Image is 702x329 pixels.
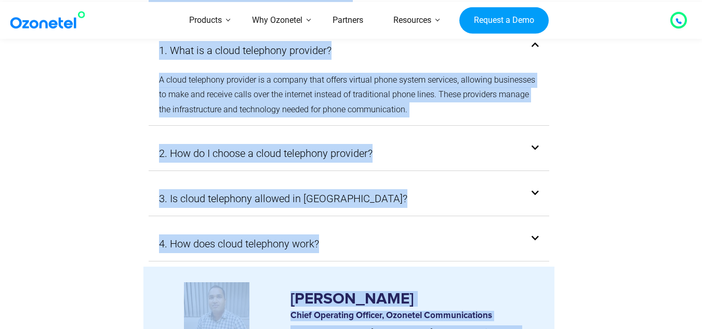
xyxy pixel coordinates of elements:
h6: Chief Operating Officer, Ozonetel Communications [290,311,539,321]
div: 2. How do I choose a cloud telephony provider? [149,136,550,170]
a: 4. How does cloud telephony work? [159,234,319,253]
a: Partners [317,2,378,39]
h3: [PERSON_NAME] [290,282,539,306]
span: A cloud telephony provider is a company that offers virtual phone system services, allowing busin... [159,75,535,115]
div: 4. How does cloud telephony work? [149,227,550,261]
a: Resources [378,2,446,39]
div: 3. Is cloud telephony allowed in [GEOGRAPHIC_DATA]? [149,181,550,216]
div: 1. What is a cloud telephony provider? [149,36,550,65]
a: Products [174,2,237,39]
div: 1. What is a cloud telephony provider? [149,65,550,125]
a: 1. What is a cloud telephony provider? [159,41,332,60]
a: Request a Demo [459,7,548,34]
a: 3. Is cloud telephony allowed in [GEOGRAPHIC_DATA]? [159,189,407,208]
a: 2. How do I choose a cloud telephony provider? [159,144,373,163]
a: Why Ozonetel [237,2,317,39]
